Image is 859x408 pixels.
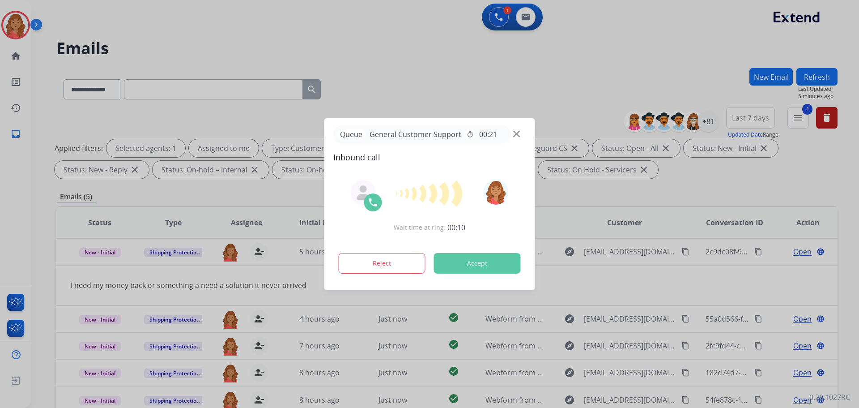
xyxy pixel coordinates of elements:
span: General Customer Support [366,129,465,140]
span: 00:21 [479,129,497,140]
span: Wait time at ring: [394,223,446,232]
img: close-button [513,130,520,137]
span: 00:10 [447,222,465,233]
img: avatar [483,180,508,205]
p: Queue [337,129,366,140]
img: call-icon [368,197,378,208]
mat-icon: timer [467,131,474,138]
img: agent-avatar [356,185,370,200]
p: 0.20.1027RC [809,392,850,403]
span: Inbound call [333,151,526,163]
button: Accept [434,253,521,274]
button: Reject [339,253,425,274]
